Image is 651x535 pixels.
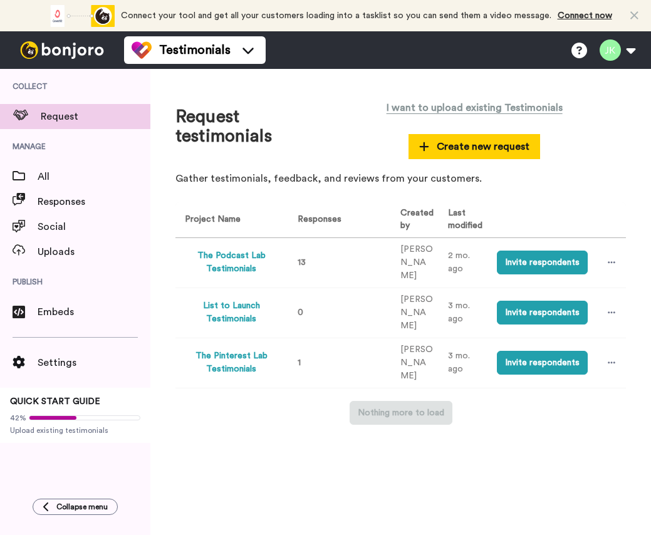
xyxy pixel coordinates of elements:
[38,304,150,319] span: Embeds
[391,338,439,388] td: [PERSON_NAME]
[409,134,540,159] button: Create new request
[391,288,439,338] td: [PERSON_NAME]
[132,40,152,60] img: tm-color.svg
[377,94,572,122] button: I want to upload existing Testimonials
[293,215,341,224] span: Responses
[497,251,588,274] button: Invite respondents
[439,237,487,288] td: 2 mo. ago
[298,308,303,317] span: 0
[439,288,487,338] td: 3 mo. ago
[298,358,301,367] span: 1
[387,100,563,115] span: I want to upload existing Testimonials
[439,338,487,388] td: 3 mo. ago
[10,425,140,435] span: Upload existing testimonials
[175,202,283,237] th: Project Name
[38,194,150,209] span: Responses
[391,237,439,288] td: [PERSON_NAME]
[497,301,588,325] button: Invite respondents
[38,355,150,370] span: Settings
[33,499,118,515] button: Collapse menu
[298,258,306,267] span: 13
[558,11,612,20] a: Connect now
[439,202,487,237] th: Last modified
[350,401,452,425] button: Nothing more to load
[10,397,100,406] span: QUICK START GUIDE
[497,351,588,375] button: Invite respondents
[185,350,278,376] button: The Pinterest Lab Testimonials
[159,41,231,59] span: Testimonials
[10,413,26,423] span: 42%
[46,5,115,27] div: animation
[175,107,323,146] h1: Request testimonials
[175,172,626,186] p: Gather testimonials, feedback, and reviews from your customers.
[419,139,529,154] span: Create new request
[41,109,150,124] span: Request
[38,219,150,234] span: Social
[185,249,278,276] button: The Podcast Lab Testimonials
[185,299,278,326] button: List to Launch Testimonials
[391,202,439,237] th: Created by
[38,244,150,259] span: Uploads
[38,169,150,184] span: All
[121,11,551,20] span: Connect your tool and get all your customers loading into a tasklist so you can send them a video...
[15,41,109,59] img: bj-logo-header-white.svg
[56,502,108,512] span: Collapse menu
